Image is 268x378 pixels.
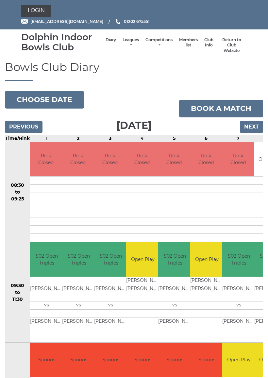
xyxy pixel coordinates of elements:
[126,242,159,277] td: Open Play
[5,242,30,343] td: 09:30 to 11:30
[5,142,30,242] td: 08:30 to 09:25
[94,285,127,293] td: [PERSON_NAME]
[158,301,191,309] td: vs
[62,142,94,177] td: Rink Closed
[179,100,263,117] a: Book a match
[222,142,254,177] td: Rink Closed
[126,285,159,293] td: [PERSON_NAME]
[158,285,191,293] td: [PERSON_NAME]
[190,135,222,142] td: 6
[5,91,84,109] button: Choose date
[190,242,223,277] td: Open Play
[30,142,62,177] td: Rink Closed
[21,5,51,17] a: Login
[62,135,94,142] td: 2
[220,37,243,54] a: Return to Club Website
[30,135,62,142] td: 1
[179,37,198,48] a: Members list
[94,135,126,142] td: 3
[126,142,158,177] td: Rink Closed
[30,318,63,326] td: [PERSON_NAME]
[106,37,116,43] a: Diary
[62,242,95,277] td: S02 Open Triples
[190,285,223,293] td: [PERSON_NAME]
[222,343,255,377] td: Open Play
[158,318,191,326] td: [PERSON_NAME]
[30,301,63,309] td: vs
[222,285,255,293] td: [PERSON_NAME]
[5,135,30,142] td: Time/Rink
[21,19,28,24] img: Email
[21,32,102,52] div: Dolphin Indoor Bowls Club
[62,301,95,309] td: vs
[240,121,263,133] input: Next
[158,135,190,142] td: 5
[222,135,254,142] td: 7
[116,19,120,24] img: Phone us
[222,318,255,326] td: [PERSON_NAME]
[94,318,127,326] td: [PERSON_NAME]
[158,343,191,377] td: Spoons
[190,277,223,285] td: [PERSON_NAME]
[115,18,150,25] a: Phone us 01202 675551
[126,343,159,377] td: Spoons
[222,301,255,309] td: vs
[62,343,95,377] td: Spoons
[123,37,139,48] a: Leagues
[94,142,126,177] td: Rink Closed
[158,142,190,177] td: Rink Closed
[124,19,150,24] span: 01202 675551
[21,18,103,25] a: Email [EMAIL_ADDRESS][DOMAIN_NAME]
[94,343,127,377] td: Spoons
[190,142,222,177] td: Rink Closed
[158,242,191,277] td: S02 Open Triples
[62,285,95,293] td: [PERSON_NAME]
[126,135,158,142] td: 4
[30,285,63,293] td: [PERSON_NAME]
[222,242,255,277] td: S02 Open Triples
[30,19,103,24] span: [EMAIL_ADDRESS][DOMAIN_NAME]
[62,318,95,326] td: [PERSON_NAME]
[126,277,159,285] td: [PERSON_NAME]
[190,343,223,377] td: Spoons
[204,37,213,48] a: Club Info
[94,301,127,309] td: vs
[30,343,63,377] td: Spoons
[94,242,127,277] td: S02 Open Triples
[5,121,42,133] input: Previous
[145,37,173,48] a: Competitions
[30,242,63,277] td: S02 Open Triples
[5,61,263,81] h1: Bowls Club Diary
